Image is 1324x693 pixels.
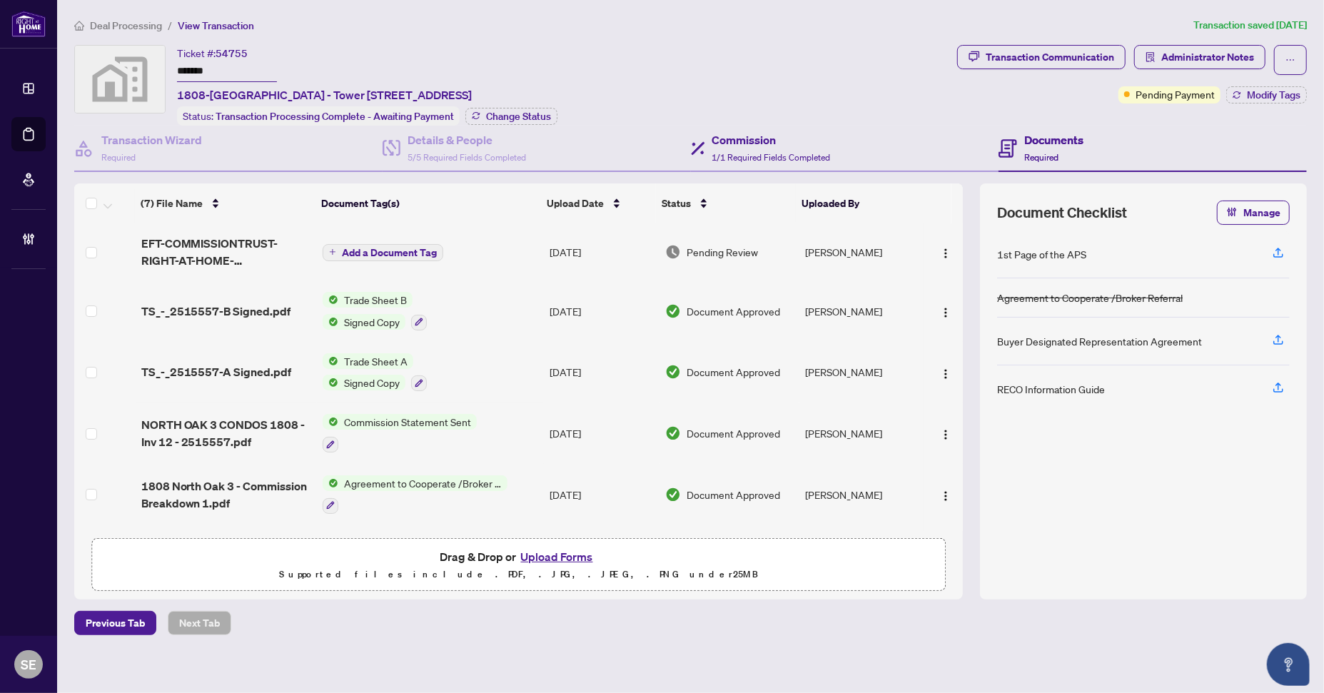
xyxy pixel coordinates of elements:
div: RECO Information Guide [997,381,1105,397]
button: Logo [934,422,957,445]
span: Administrator Notes [1161,46,1254,69]
img: Document Status [665,303,681,319]
button: Logo [934,300,957,323]
th: Status [656,183,796,223]
button: Status IconAgreement to Cooperate /Broker Referral [323,475,507,514]
span: solution [1146,52,1156,62]
td: [PERSON_NAME] [799,525,923,587]
img: Status Icon [323,414,338,430]
span: 5/5 Required Fields Completed [408,152,526,163]
span: Trade Sheet B [338,292,413,308]
span: Document Approved [687,487,780,502]
span: Required [1024,152,1058,163]
img: Status Icon [323,292,338,308]
button: Next Tab [168,611,231,635]
button: Status IconTrade Sheet BStatus IconSigned Copy [323,292,427,330]
span: Change Status [486,111,551,121]
button: Open asap [1267,643,1310,686]
span: (7) File Name [141,196,203,211]
img: Logo [940,368,951,380]
td: [PERSON_NAME] [799,342,923,403]
th: Upload Date [541,183,656,223]
span: 1/1 Required Fields Completed [712,152,831,163]
td: [PERSON_NAME] [799,223,923,280]
button: Previous Tab [74,611,156,635]
span: 1808-[GEOGRAPHIC_DATA] - Tower [STREET_ADDRESS] [177,86,472,103]
span: ellipsis [1285,55,1295,65]
img: Status Icon [323,353,338,369]
button: Status IconTrade Sheet AStatus IconSigned Copy [323,353,427,392]
button: Upload Forms [517,547,597,566]
span: Required [101,152,136,163]
img: Document Status [665,487,681,502]
span: Document Approved [687,425,780,441]
img: Logo [940,307,951,318]
div: Transaction Communication [986,46,1114,69]
div: Status: [177,106,460,126]
span: View Transaction [178,19,254,32]
span: home [74,21,84,31]
img: Logo [940,429,951,440]
img: Logo [940,248,951,259]
img: Status Icon [323,475,338,491]
span: Document Checklist [997,203,1127,223]
span: Status [662,196,691,211]
h4: Details & People [408,131,526,148]
span: Signed Copy [338,314,405,330]
span: Pending Payment [1136,86,1215,102]
td: [DATE] [544,280,660,342]
h4: Transaction Wizard [101,131,202,148]
button: Add a Document Tag [323,243,443,261]
span: Signed Copy [338,375,405,390]
span: Deal Processing [90,19,162,32]
span: Trade Sheet A [338,353,413,369]
div: 1st Page of the APS [997,246,1086,262]
article: Transaction saved [DATE] [1193,17,1307,34]
span: Add a Document Tag [342,248,437,258]
span: TS_-_2515557-B Signed.pdf [141,303,291,320]
button: Change Status [465,108,557,125]
th: (7) File Name [135,183,315,223]
img: Status Icon [323,375,338,390]
span: Upload Date [547,196,604,211]
li: / [168,17,172,34]
button: Modify Tags [1226,86,1307,103]
span: 54755 [216,47,248,60]
img: Status Icon [323,314,338,330]
td: [DATE] [544,223,660,280]
div: Ticket #: [177,45,248,61]
span: plus [329,248,336,256]
td: [DATE] [544,464,660,525]
span: Document Approved [687,364,780,380]
img: svg%3e [75,46,165,113]
button: Transaction Communication [957,45,1126,69]
span: Agreement to Cooperate /Broker Referral [338,475,507,491]
h4: Commission [712,131,831,148]
th: Document Tag(s) [315,183,541,223]
td: [DATE] [544,403,660,464]
span: EFT-COMMISSIONTRUST-RIGHT-AT-HOME-REALTY_2.PDF [141,235,311,269]
button: Logo [934,483,957,506]
td: [PERSON_NAME] [799,403,923,464]
button: Add a Document Tag [323,244,443,261]
h4: Documents [1024,131,1083,148]
td: [DATE] [544,525,660,587]
button: Logo [934,360,957,383]
span: Transaction Processing Complete - Awaiting Payment [216,110,454,123]
td: [PERSON_NAME] [799,280,923,342]
div: Buyer Designated Representation Agreement [997,333,1202,349]
span: Document Approved [687,303,780,319]
span: Previous Tab [86,612,145,634]
span: 1808 North Oak 3 - Commission Breakdown 1.pdf [141,477,311,512]
button: Status IconCommission Statement Sent [323,414,477,452]
td: [PERSON_NAME] [799,464,923,525]
span: Modify Tags [1247,90,1300,100]
img: logo [11,11,46,37]
th: Uploaded By [796,183,919,223]
span: Manage [1243,201,1280,224]
span: Drag & Drop orUpload FormsSupported files include .PDF, .JPG, .JPEG, .PNG under25MB [92,539,945,592]
p: Supported files include .PDF, .JPG, .JPEG, .PNG under 25 MB [101,566,936,583]
img: Document Status [665,244,681,260]
img: Document Status [665,425,681,441]
span: SE [21,654,36,674]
